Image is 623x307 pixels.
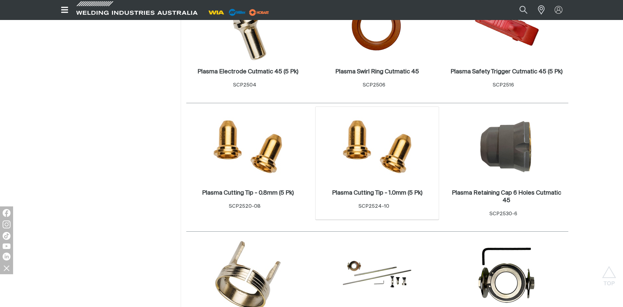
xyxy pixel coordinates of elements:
input: Product name or item number... [504,3,534,17]
img: YouTube [3,243,10,249]
h2: Plasma Electrode Cutmatic 45 (5 Pk) [197,69,298,75]
a: Plasma Retaining Cap 6 Holes Cutmatic 45 [448,189,565,204]
span: SCP2524-10 [358,204,389,209]
a: Plasma Cutting Tip - 1.0mm (5 Pk) [332,189,422,197]
img: miller [247,8,271,17]
button: Search products [512,3,535,17]
img: LinkedIn [3,253,10,260]
span: SCP2504 [233,83,256,87]
img: TikTok [3,232,10,240]
span: SCP2516 [493,83,514,87]
span: SCP2520-08 [229,204,261,209]
img: Facebook [3,209,10,217]
img: hide socials [1,262,12,274]
span: SCP2506 [363,83,385,87]
a: miller [247,10,271,15]
img: Plasma Cutting Tip - 0.8mm (5 Pk) [213,112,283,182]
button: Scroll to top [602,266,616,281]
img: Plasma Cutting Tip - 1.0mm (5 Pk) [342,112,412,182]
img: Instagram [3,221,10,228]
h2: Plasma Swirl Ring Cutmatic 45 [335,69,419,75]
h2: Plasma Cutting Tip - 1.0mm (5 Pk) [332,190,422,196]
a: Plasma Electrode Cutmatic 45 (5 Pk) [197,68,298,76]
a: Plasma Cutting Tip - 0.8mm (5 Pk) [202,189,294,197]
h2: Plasma Safety Trigger Cutmatic 45 (5 Pk) [450,69,562,75]
img: Plasma Retaining Cap 6 Holes Cutmatic 45 [472,112,541,182]
h2: Plasma Retaining Cap 6 Holes Cutmatic 45 [452,190,561,203]
a: Plasma Swirl Ring Cutmatic 45 [335,68,419,76]
a: Plasma Safety Trigger Cutmatic 45 (5 Pk) [450,68,562,76]
h2: Plasma Cutting Tip - 0.8mm (5 Pk) [202,190,294,196]
span: SCP2530-6 [489,211,517,216]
